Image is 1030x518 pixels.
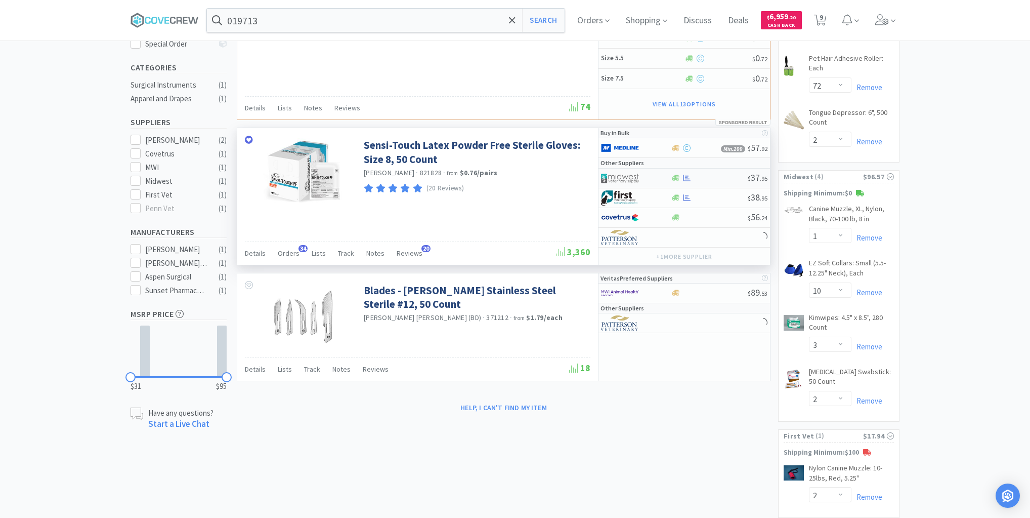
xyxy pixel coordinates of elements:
[245,365,266,374] span: Details
[779,188,899,199] p: Shipping Minimum: $0
[145,285,208,297] div: Sunset Pharmaceuticals
[784,171,813,182] span: Midwest
[145,189,208,201] div: First Vet
[338,249,354,258] span: Track
[145,162,208,174] div: MWI
[207,9,565,32] input: Search by item, sku, manufacturer, ingredient, size...
[760,55,767,63] span: . 72
[510,313,512,322] span: ·
[278,249,299,258] span: Orders
[601,171,639,186] img: 4dd14cff54a648ac9e977f0c5da9bc2e_5.png
[784,465,804,481] img: 4933be1859824ae99f74535ef6b1dccb_193529.jpeg
[219,79,227,91] div: ( 1 )
[752,52,767,64] span: 0
[724,16,753,25] a: Deals
[312,249,326,258] span: Lists
[648,97,721,111] button: View all13Options
[454,399,553,416] button: Help, I can't find my item
[784,315,804,331] img: f7da58a68d8345b3a00ff8be6aa44a9c_117816.jpeg
[760,75,767,83] span: . 72
[748,287,767,298] span: 89
[332,365,351,374] span: Notes
[601,74,682,83] h5: Size 7.5
[219,162,227,174] div: ( 1 )
[145,148,208,160] div: Covetrus
[810,17,831,26] a: 9
[809,463,894,487] a: Nylon Canine Muzzle: 10-25lbs, Red, 5.25"
[748,142,767,153] span: 57
[851,137,882,146] a: Remove
[752,55,755,63] span: $
[416,168,418,177] span: ·
[863,430,894,442] div: $17.94
[298,245,308,252] span: 34
[784,430,814,442] span: First Vet
[651,250,717,264] button: +1more supplier
[145,257,208,269] div: [PERSON_NAME] [PERSON_NAME] (BD)
[526,313,563,322] strong: $1.79 / each
[219,203,227,215] div: ( 1 )
[752,75,755,83] span: $
[145,271,208,283] div: Aspen Surgical
[460,168,498,177] strong: $0.76 / pairs
[679,16,716,25] a: Discuss
[219,285,227,297] div: ( 1 )
[556,246,590,258] span: 3,360
[760,194,767,202] span: . 95
[364,284,588,311] a: Blades - [PERSON_NAME] Stainless Steel Sterile #12, 50 Count
[813,172,863,182] span: ( 4 )
[420,168,442,177] span: 821828
[131,380,141,392] span: $31
[245,103,266,112] span: Details
[443,168,445,177] span: ·
[245,249,266,258] span: Details
[145,38,212,50] div: Special Order
[600,158,644,168] p: Other Suppliers
[748,175,751,182] span: $
[219,134,227,146] div: ( 2 )
[601,140,639,155] img: a646391c64b94eb2892348a965bf03f3_134.png
[278,365,292,374] span: Lists
[426,183,464,194] p: (20 Reviews)
[601,315,639,331] img: f5e969b455434c6296c6d81ef179fa71_3.png
[601,54,682,63] h5: Size 5.5
[421,245,431,252] span: 20
[863,171,894,182] div: $96.57
[784,110,804,130] img: d3b6782dc12e4ef895d7426775f4374e_7015.png
[131,79,212,91] div: Surgical Instruments
[851,83,882,92] a: Remove
[219,93,227,105] div: ( 1 )
[809,54,894,77] a: Pet Hair Adhesive Roller: Each
[363,365,389,374] span: Reviews
[809,108,894,132] a: Tongue Depressor: 6", 500 Count
[784,260,804,281] img: 532246ae6ca44a849ffbf87f59e5dbbf_264944.jpeg
[748,191,767,203] span: 38
[748,211,767,223] span: 56
[148,418,209,429] a: Start a Live Chat
[748,194,751,202] span: $
[145,175,208,187] div: Midwest
[767,12,796,21] span: 6,959
[601,286,639,301] img: f6b2451649754179b5b4e0c70c3f7cb0_2.png
[145,244,208,256] div: [PERSON_NAME]
[760,145,767,152] span: . 92
[748,145,751,152] span: $
[809,313,894,337] a: Kimwipes: 4.5" x 8.5", 280 Count
[715,119,770,126] div: Sponsored Result
[784,369,804,389] img: be4b1367fecd4eecb06001350c74648e_124878.jpeg
[131,62,227,73] h5: Categories
[996,484,1020,508] div: Open Intercom Messenger
[809,204,894,228] a: Canine Muzzle, XL, Nylon, Black, 70-100 lb, 8 in
[851,492,882,502] a: Remove
[767,23,796,29] span: Cash Back
[600,128,629,138] p: Buy in Bulk
[364,138,588,166] a: Sensi-Touch Latex Powder Free Sterile Gloves: Size 8, 50 Count
[364,168,414,177] a: [PERSON_NAME]
[784,56,794,76] img: 593c338c3ca9415fb2430a42cb521060_6732.png
[216,380,227,392] span: $95
[366,249,384,258] span: Notes
[219,148,227,160] div: ( 1 )
[219,271,227,283] div: ( 1 )
[814,431,863,441] span: ( 1 )
[304,103,322,112] span: Notes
